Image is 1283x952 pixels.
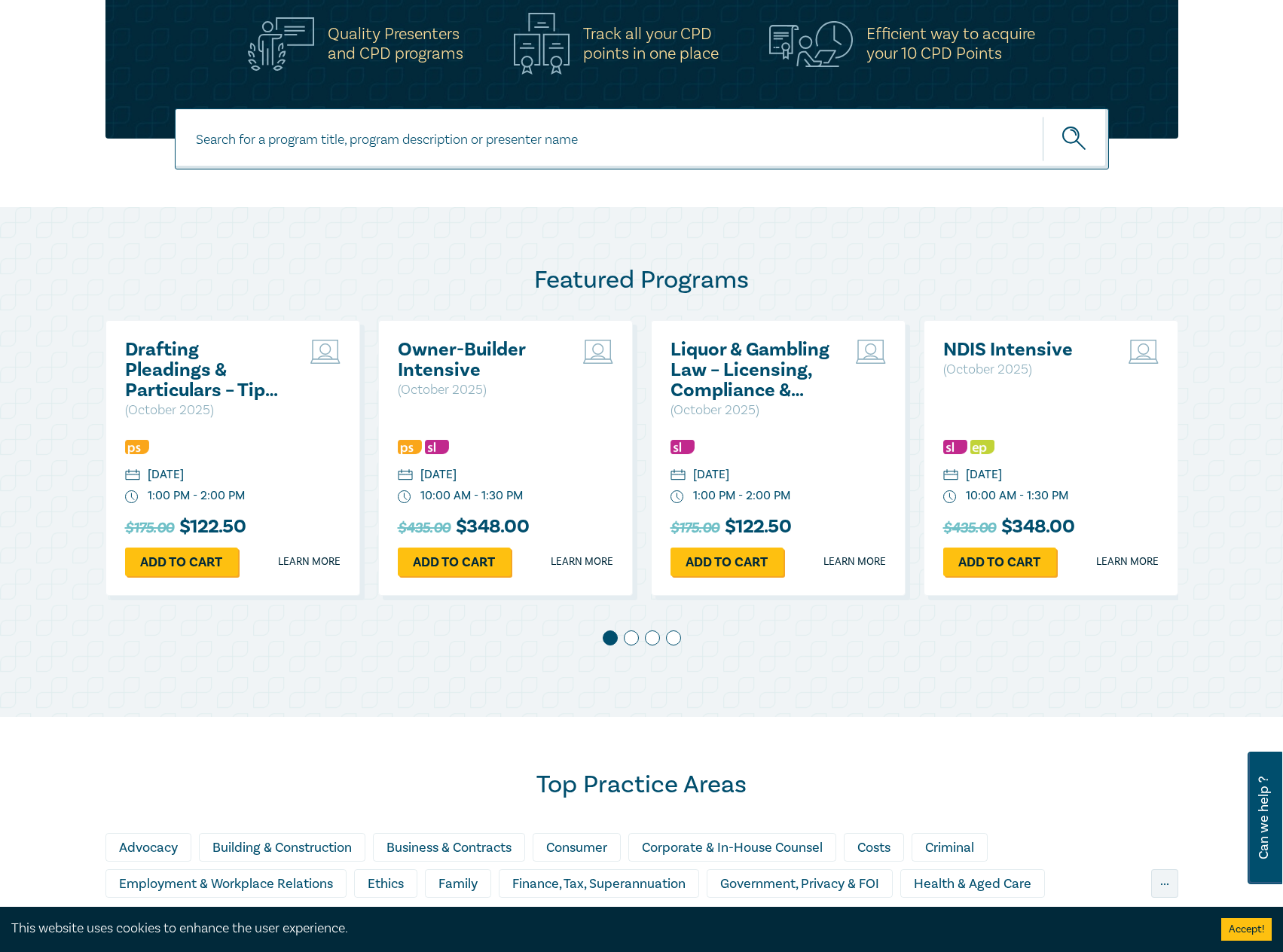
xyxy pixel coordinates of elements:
[398,469,413,483] img: calendar
[105,770,1178,800] h2: Top Practice Areas
[420,466,457,484] div: [DATE]
[354,869,417,898] div: Ethics
[943,360,1105,380] p: ( October 2025 )
[900,869,1045,898] div: Health & Aged Care
[912,833,988,862] div: Criminal
[125,401,287,420] p: ( October 2025 )
[125,490,139,504] img: watch
[398,440,422,454] img: Professional Skills
[420,487,523,505] div: 10:00 AM - 1:30 PM
[671,516,719,540] span: $175.00
[707,869,893,898] div: Government, Privacy & FOI
[1129,340,1159,364] img: Live Stream
[1096,554,1159,569] a: Learn more
[148,466,184,484] div: [DATE]
[769,21,853,66] img: Efficient way to acquire<br>your 10 CPD Points
[105,265,1178,295] h2: Featured Programs
[676,905,760,934] div: Migration
[844,833,904,862] div: Costs
[628,833,836,862] div: Corporate & In-House Counsel
[966,466,1002,484] div: [DATE]
[551,554,613,569] a: Learn more
[671,469,686,483] img: calendar
[398,340,560,380] a: Owner-Builder Intensive
[105,905,292,934] div: Insolvency & Restructuring
[671,440,695,454] img: Substantive Law
[125,440,149,454] img: Professional Skills
[499,869,699,898] div: Finance, Tax, Superannuation
[125,548,238,576] a: Add to cart
[425,869,491,898] div: Family
[866,24,1035,63] h5: Efficient way to acquire your 10 CPD Points
[11,919,1199,938] div: This website uses cookies to enhance the user experience.
[125,469,140,483] img: calendar
[299,905,450,934] div: Intellectual Property
[943,469,958,483] img: calendar
[583,340,613,364] img: Live Stream
[105,833,191,862] div: Advocacy
[398,380,560,400] p: ( October 2025 )
[943,340,1105,360] a: NDIS Intensive
[398,548,511,576] a: Add to cart
[310,340,341,364] img: Live Stream
[398,490,411,504] img: watch
[943,548,1056,576] a: Add to cart
[583,24,719,63] h5: Track all your CPD points in one place
[328,24,463,63] h5: Quality Presenters and CPD programs
[278,554,341,569] a: Learn more
[533,833,621,862] div: Consumer
[125,516,246,540] h3: $ 122.50
[248,17,314,71] img: Quality Presenters<br>and CPD programs
[823,554,886,569] a: Learn more
[671,340,832,401] a: Liquor & Gambling Law – Licensing, Compliance & Regulations
[943,440,967,454] img: Substantive Law
[856,340,886,364] img: Live Stream
[1257,761,1271,875] span: Can we help ?
[105,869,347,898] div: Employment & Workplace Relations
[457,905,668,934] div: Litigation & Dispute Resolution
[671,548,784,576] a: Add to cart
[966,487,1068,505] div: 10:00 AM - 1:30 PM
[175,108,1109,169] input: Search for a program title, program description or presenter name
[693,466,729,484] div: [DATE]
[125,340,287,401] a: Drafting Pleadings & Particulars – Tips & Traps
[970,440,994,454] img: Ethics & Professional Responsibility
[125,516,174,540] span: $175.00
[943,516,996,540] span: $435.00
[425,440,449,454] img: Substantive Law
[398,516,529,540] h3: $ 348.00
[671,516,791,540] h3: $ 122.50
[148,487,245,505] div: 1:00 PM - 2:00 PM
[671,490,684,504] img: watch
[943,516,1074,540] h3: $ 348.00
[1151,869,1178,898] div: ...
[398,516,451,540] span: $435.00
[671,401,832,420] p: ( October 2025 )
[373,833,525,862] div: Business & Contracts
[693,487,790,505] div: 1:00 PM - 2:00 PM
[1221,918,1272,941] button: Accept cookies
[514,13,570,75] img: Track all your CPD<br>points in one place
[943,490,957,504] img: watch
[199,833,365,862] div: Building & Construction
[768,905,979,934] div: Personal Injury & Medico-Legal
